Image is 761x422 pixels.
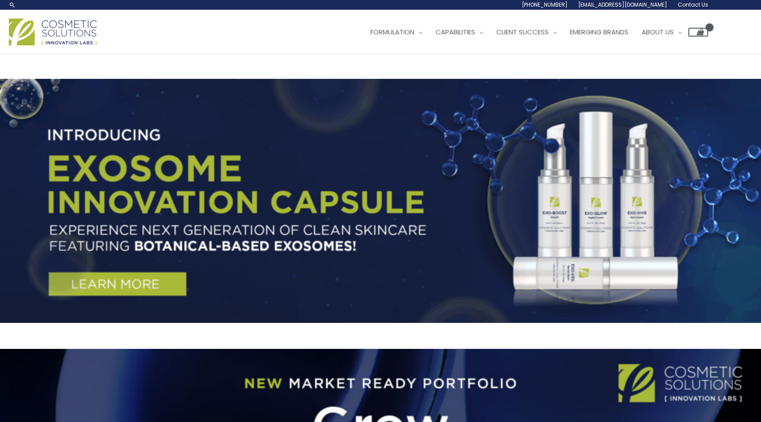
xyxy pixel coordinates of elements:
span: Emerging Brands [570,27,628,37]
span: [PHONE_NUMBER] [522,1,568,8]
a: View Shopping Cart, empty [688,28,708,37]
span: Contact Us [678,1,708,8]
img: Cosmetic Solutions Logo [9,19,97,45]
span: About Us [642,27,674,37]
a: Formulation [364,19,429,45]
a: About Us [635,19,688,45]
nav: Site Navigation [357,19,708,45]
a: Emerging Brands [563,19,635,45]
a: Client Success [490,19,563,45]
a: Capabilities [429,19,490,45]
span: Client Success [496,27,549,37]
span: Formulation [370,27,414,37]
span: Capabilities [436,27,475,37]
a: Search icon link [9,1,16,8]
span: [EMAIL_ADDRESS][DOMAIN_NAME] [578,1,667,8]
